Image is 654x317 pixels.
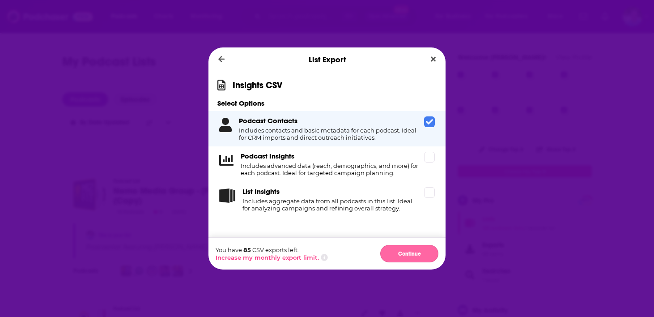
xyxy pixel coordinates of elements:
[242,187,280,196] h3: List Insights
[241,152,294,160] h3: Podcast Insights
[233,80,282,91] h1: Insights CSV
[241,162,420,176] h4: Includes advanced data (reach, demographics, and more) for each podcast. Ideal for targeted campa...
[208,99,446,107] h3: Select Options
[239,116,297,125] h3: Podcast Contacts
[427,54,439,65] button: Close
[242,197,420,212] h4: Includes aggregate data from all podcasts in this list. Ideal for analyzing campaigns and refinin...
[380,245,438,262] button: Continue
[216,254,319,261] button: Increase my monthly export limit.
[243,246,251,253] span: 85
[216,246,328,253] p: You have CSV exports left.
[208,47,446,72] div: List Export
[239,127,420,141] h4: Includes contacts and basic metadata for each podcast. Ideal for CRM imports and direct outreach ...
